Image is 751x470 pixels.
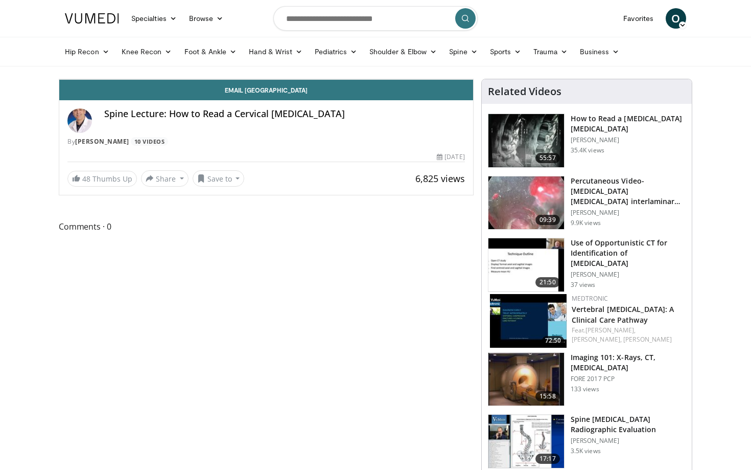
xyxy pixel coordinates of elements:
a: 09:39 Percutaneous Video-[MEDICAL_DATA] [MEDICAL_DATA] interlaminar L5-S1 (PELD) [PERSON_NAME] 9.... [488,176,686,230]
a: Knee Recon [115,41,178,62]
div: [DATE] [437,152,464,162]
button: Save to [193,170,245,187]
div: By [67,137,465,146]
h4: Related Videos [488,85,561,98]
a: 48 Thumbs Up [67,171,137,187]
a: Medtronic [572,294,608,303]
a: 55:57 How to Read a [MEDICAL_DATA] [MEDICAL_DATA] [PERSON_NAME] 35.4K views [488,114,686,168]
a: 21:50 Use of Opportunistic CT for Identification of [MEDICAL_DATA] [PERSON_NAME] 37 views [488,238,686,292]
p: [PERSON_NAME] [571,271,686,279]
a: Business [574,41,626,62]
p: [PERSON_NAME] [571,437,686,445]
video-js: Video Player [59,79,473,80]
a: Browse [183,8,230,29]
a: Hand & Wrist [243,41,309,62]
a: O [666,8,686,29]
span: 55:57 [535,153,560,163]
a: Trauma [527,41,574,62]
span: 17:17 [535,454,560,464]
a: [PERSON_NAME], [585,326,636,334]
a: 15:58 Imaging 101: X-Rays, CT, [MEDICAL_DATA] FORE 2017 PCP 133 views [488,352,686,407]
h3: Use of Opportunistic CT for Identification of [MEDICAL_DATA] [571,238,686,268]
p: 35.4K views [571,146,604,154]
a: Vertebral [MEDICAL_DATA]: A Clinical Care Pathway [572,304,674,325]
img: Avatar [67,108,92,133]
a: Favorites [617,8,660,29]
a: Spine [443,41,483,62]
p: 37 views [571,281,596,289]
p: FORE 2017 PCP [571,375,686,383]
span: 48 [82,174,90,184]
img: dc7b3f17-a8c9-4e2c-bcd6-cbc59e3b9805.150x105_q85_crop-smart_upscale.jpg [488,353,564,406]
img: c43ddaef-b177-487a-b10f-0bc16f3564fe.150x105_q85_crop-smart_upscale.jpg [490,294,567,348]
p: [PERSON_NAME] [571,209,686,217]
span: 72:50 [542,336,564,345]
a: Shoulder & Elbow [363,41,443,62]
div: Feat. [572,326,684,344]
p: 9.9K views [571,219,601,227]
a: 72:50 [490,294,567,348]
a: [PERSON_NAME], [572,335,622,344]
a: Email [GEOGRAPHIC_DATA] [59,80,473,100]
button: Share [141,170,189,187]
h3: How to Read a [MEDICAL_DATA] [MEDICAL_DATA] [571,114,686,134]
a: [PERSON_NAME] [623,335,672,344]
img: 8fac1a79-a78b-4966-a978-874ddf9a9948.150x105_q85_crop-smart_upscale.jpg [488,176,564,230]
p: 133 views [571,385,599,393]
h3: Percutaneous Video-[MEDICAL_DATA] [MEDICAL_DATA] interlaminar L5-S1 (PELD) [571,176,686,207]
span: 6,825 views [415,172,465,185]
span: 21:50 [535,277,560,287]
span: 15:58 [535,391,560,401]
img: 316354_0000_1.png.150x105_q85_crop-smart_upscale.jpg [488,415,564,468]
a: Foot & Ankle [178,41,243,62]
h3: Spine [MEDICAL_DATA] Radiographic Evaluation [571,414,686,435]
input: Search topics, interventions [273,6,478,31]
h3: Imaging 101: X-Rays, CT, [MEDICAL_DATA] [571,352,686,373]
h4: Spine Lecture: How to Read a Cervical [MEDICAL_DATA] [104,108,465,120]
img: b47c832f-d84e-4c5d-8811-00369440eda2.150x105_q85_crop-smart_upscale.jpg [488,114,564,167]
img: 8081327d-bed2-4c02-b813-8727ef826178.150x105_q85_crop-smart_upscale.jpg [488,238,564,292]
img: VuMedi Logo [65,13,119,24]
a: Sports [484,41,528,62]
p: 3.5K views [571,447,601,455]
a: Hip Recon [59,41,115,62]
a: Specialties [125,8,183,29]
span: 09:39 [535,215,560,225]
a: [PERSON_NAME] [75,137,129,146]
span: Comments 0 [59,220,474,233]
p: [PERSON_NAME] [571,136,686,144]
a: 17:17 Spine [MEDICAL_DATA] Radiographic Evaluation [PERSON_NAME] 3.5K views [488,414,686,468]
a: Pediatrics [309,41,363,62]
a: 10 Videos [131,137,168,146]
